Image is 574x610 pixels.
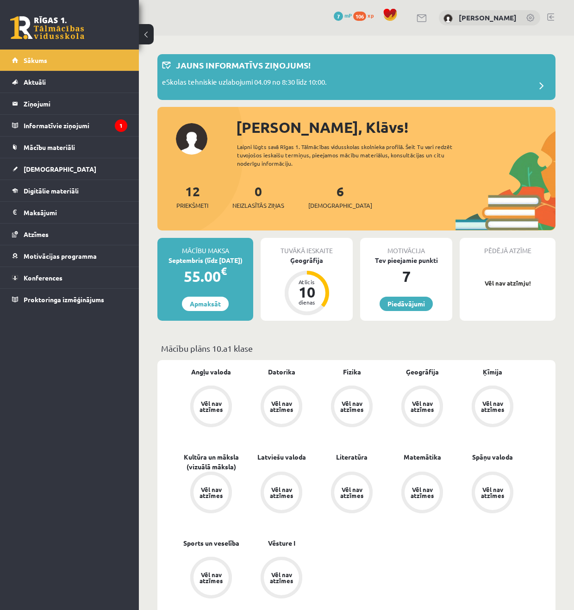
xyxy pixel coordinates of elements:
[232,201,284,210] span: Neizlasītās ziņas
[176,557,246,600] a: Vēl nav atzīmes
[157,255,253,265] div: Septembris (līdz [DATE])
[198,486,224,498] div: Vēl nav atzīmes
[191,367,231,377] a: Angļu valoda
[353,12,378,19] a: 106 xp
[261,255,353,265] div: Ģeogrāfija
[157,238,253,255] div: Mācību maksa
[353,12,366,21] span: 106
[24,78,46,86] span: Aktuāli
[336,452,368,462] a: Literatūra
[24,295,104,304] span: Proktoringa izmēģinājums
[221,264,227,278] span: €
[12,137,127,158] a: Mācību materiāli
[162,59,551,95] a: Jauns informatīvs ziņojums! eSkolas tehniskie uzlabojumi 04.09 no 8:30 līdz 10:00.
[176,59,311,71] p: Jauns informatīvs ziņojums!
[334,12,352,19] a: 7 mP
[115,119,127,132] i: 1
[368,12,374,19] span: xp
[308,183,372,210] a: 6[DEMOGRAPHIC_DATA]
[176,386,246,429] a: Vēl nav atzīmes
[308,201,372,210] span: [DEMOGRAPHIC_DATA]
[293,299,321,305] div: dienas
[246,472,317,515] a: Vēl nav atzīmes
[198,572,224,584] div: Vēl nav atzīmes
[483,367,502,377] a: Ķīmija
[293,279,321,285] div: Atlicis
[457,472,528,515] a: Vēl nav atzīmes
[183,538,239,548] a: Sports un veselība
[176,472,246,515] a: Vēl nav atzīmes
[261,238,353,255] div: Tuvākā ieskaite
[12,71,127,93] a: Aktuāli
[12,158,127,180] a: [DEMOGRAPHIC_DATA]
[12,224,127,245] a: Atzīmes
[406,367,439,377] a: Ģeogrāfija
[24,143,75,151] span: Mācību materiāli
[409,486,435,498] div: Vēl nav atzīmes
[161,342,552,355] p: Mācību plāns 10.a1 klase
[12,115,127,136] a: Informatīvie ziņojumi1
[24,252,97,260] span: Motivācijas programma
[257,452,306,462] a: Latviešu valoda
[360,265,452,287] div: 7
[409,400,435,412] div: Vēl nav atzīmes
[24,165,96,173] span: [DEMOGRAPHIC_DATA]
[472,452,513,462] a: Spāņu valoda
[12,289,127,310] a: Proktoringa izmēģinājums
[12,245,127,267] a: Motivācijas programma
[162,77,327,90] p: eSkolas tehniskie uzlabojumi 04.09 no 8:30 līdz 10:00.
[460,238,555,255] div: Pēdējā atzīme
[237,143,476,168] div: Laipni lūgts savā Rīgas 1. Tālmācības vidusskolas skolnieka profilā. Šeit Tu vari redzēt tuvojošo...
[339,400,365,412] div: Vēl nav atzīmes
[24,56,47,64] span: Sākums
[198,400,224,412] div: Vēl nav atzīmes
[176,183,208,210] a: 12Priekšmeti
[176,201,208,210] span: Priekšmeti
[387,386,457,429] a: Vēl nav atzīmes
[339,486,365,498] div: Vēl nav atzīmes
[443,14,453,23] img: Klāvs Krūziņš
[268,367,295,377] a: Datorika
[380,297,433,311] a: Piedāvājumi
[480,400,505,412] div: Vēl nav atzīmes
[261,255,353,317] a: Ģeogrāfija Atlicis 10 dienas
[24,230,49,238] span: Atzīmes
[317,472,387,515] a: Vēl nav atzīmes
[293,285,321,299] div: 10
[157,265,253,287] div: 55.00
[360,238,452,255] div: Motivācija
[404,452,441,462] a: Matemātika
[344,12,352,19] span: mP
[24,274,62,282] span: Konferences
[24,202,127,223] legend: Maksājumi
[480,486,505,498] div: Vēl nav atzīmes
[12,50,127,71] a: Sākums
[246,386,317,429] a: Vēl nav atzīmes
[387,472,457,515] a: Vēl nav atzīmes
[12,267,127,288] a: Konferences
[24,115,127,136] legend: Informatīvie ziņojumi
[268,400,294,412] div: Vēl nav atzīmes
[10,16,84,39] a: Rīgas 1. Tālmācības vidusskola
[343,367,361,377] a: Fizika
[464,279,551,288] p: Vēl nav atzīmju!
[334,12,343,21] span: 7
[24,187,79,195] span: Digitālie materiāli
[12,93,127,114] a: Ziņojumi
[268,572,294,584] div: Vēl nav atzīmes
[457,386,528,429] a: Vēl nav atzīmes
[12,180,127,201] a: Digitālie materiāli
[12,202,127,223] a: Maksājumi
[360,255,452,265] div: Tev pieejamie punkti
[24,93,127,114] legend: Ziņojumi
[268,538,295,548] a: Vēsture I
[459,13,517,22] a: [PERSON_NAME]
[182,297,229,311] a: Apmaksāt
[176,452,246,472] a: Kultūra un māksla (vizuālā māksla)
[232,183,284,210] a: 0Neizlasītās ziņas
[317,386,387,429] a: Vēl nav atzīmes
[268,486,294,498] div: Vēl nav atzīmes
[246,557,317,600] a: Vēl nav atzīmes
[236,116,555,138] div: [PERSON_NAME], Klāvs!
